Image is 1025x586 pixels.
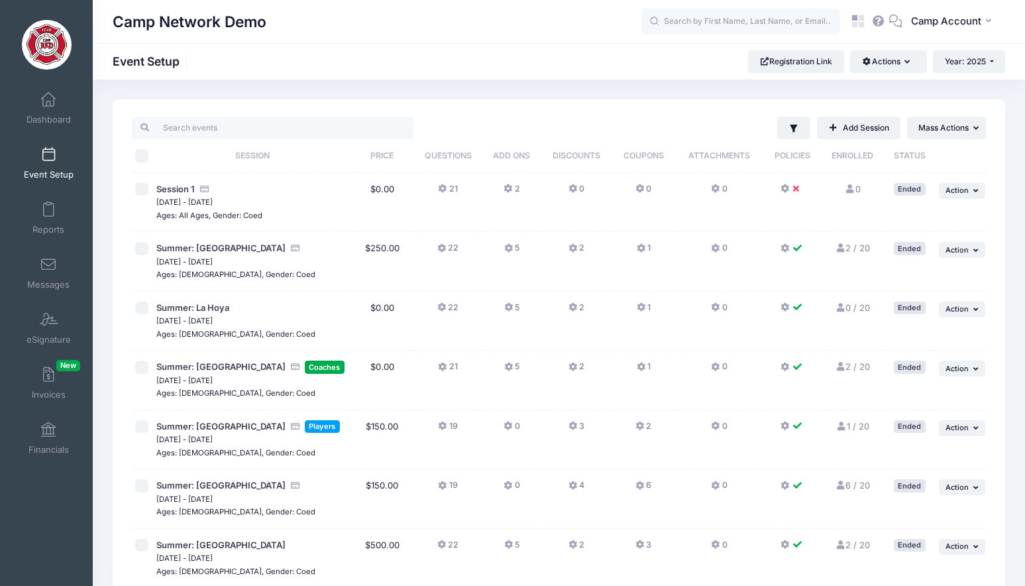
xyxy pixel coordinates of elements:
[156,540,286,550] span: Summer: [GEOGRAPHIC_DATA]
[352,173,413,233] td: $0.00
[945,483,969,492] span: Action
[711,183,727,202] button: 0
[635,539,651,558] button: 3
[568,183,584,202] button: 0
[894,539,926,552] div: Ended
[352,469,413,529] td: $150.00
[637,242,651,261] button: 1
[113,7,266,37] h1: Camp Network Demo
[711,361,727,380] button: 0
[27,114,71,125] span: Dashboard
[17,250,80,296] a: Messages
[352,139,413,173] th: Price
[568,539,584,558] button: 2
[290,481,300,490] i: Accepting Credit Card Payments
[156,507,315,516] small: Ages: [DEMOGRAPHIC_DATA], Gender: Coed
[28,444,69,455] span: Financials
[504,242,519,261] button: 5
[845,184,861,194] a: 0
[493,150,530,160] span: Add Ons
[835,480,870,491] a: 6 / 20
[17,415,80,461] a: Financials
[504,539,519,558] button: 5
[933,50,1005,73] button: Year: 2025
[775,150,810,160] span: Policies
[24,169,74,180] span: Event Setup
[437,302,459,321] button: 22
[945,186,969,195] span: Action
[156,421,286,432] span: Summer: [GEOGRAPHIC_DATA]
[156,270,315,279] small: Ages: [DEMOGRAPHIC_DATA], Gender: Coed
[568,302,584,321] button: 2
[817,117,900,139] a: Add Session
[156,257,213,266] small: [DATE] - [DATE]
[156,388,315,398] small: Ages: [DEMOGRAPHIC_DATA], Gender: Coed
[894,302,926,314] div: Ended
[945,364,969,373] span: Action
[156,302,229,313] span: Summer: La Hoya
[156,480,286,491] span: Summer: [GEOGRAPHIC_DATA]
[27,279,70,290] span: Messages
[612,139,674,173] th: Coupons
[352,410,413,470] td: $150.00
[438,361,457,380] button: 21
[504,302,519,321] button: 5
[902,7,1005,37] button: Camp Account
[17,140,80,186] a: Event Setup
[641,9,840,35] input: Search by First Name, Last Name, or Email...
[836,421,869,432] a: 1 / 20
[156,567,315,576] small: Ages: [DEMOGRAPHIC_DATA], Gender: Coed
[153,139,352,173] th: Session
[305,361,345,373] span: Coaches
[820,139,885,173] th: Enrolled
[711,479,727,498] button: 0
[113,54,191,68] h1: Event Setup
[939,183,985,199] button: Action
[17,305,80,351] a: eSignature
[17,85,80,131] a: Dashboard
[32,389,66,400] span: Invoices
[504,479,519,498] button: 0
[885,139,934,173] th: Status
[939,479,985,495] button: Action
[290,244,300,253] i: Accepting Credit Card Payments
[635,479,651,498] button: 6
[56,360,80,371] span: New
[156,376,213,385] small: [DATE] - [DATE]
[711,242,727,261] button: 0
[764,139,821,173] th: Policies
[635,420,651,439] button: 2
[835,243,870,253] a: 2 / 20
[945,245,969,255] span: Action
[637,302,651,321] button: 1
[711,302,727,321] button: 0
[504,183,519,202] button: 2
[894,479,926,492] div: Ended
[945,304,969,314] span: Action
[305,420,340,433] span: Players
[568,242,584,261] button: 2
[156,495,213,504] small: [DATE] - [DATE]
[894,361,926,373] div: Ended
[939,302,985,318] button: Action
[156,184,195,194] span: Session 1
[156,554,213,563] small: [DATE] - [DATE]
[437,539,459,558] button: 22
[894,183,926,196] div: Ended
[711,539,727,558] button: 0
[132,117,413,139] input: Search events
[894,420,926,433] div: Ended
[939,420,985,436] button: Action
[437,242,459,261] button: 22
[553,150,600,160] span: Discounts
[504,361,519,380] button: 5
[413,139,483,173] th: Questions
[352,232,413,292] td: $250.00
[568,479,584,498] button: 4
[156,329,315,339] small: Ages: [DEMOGRAPHIC_DATA], Gender: Coed
[156,435,213,444] small: [DATE] - [DATE]
[156,448,315,457] small: Ages: [DEMOGRAPHIC_DATA], Gender: Coed
[894,242,926,255] div: Ended
[748,50,844,73] a: Registration Link
[17,360,80,406] a: InvoicesNew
